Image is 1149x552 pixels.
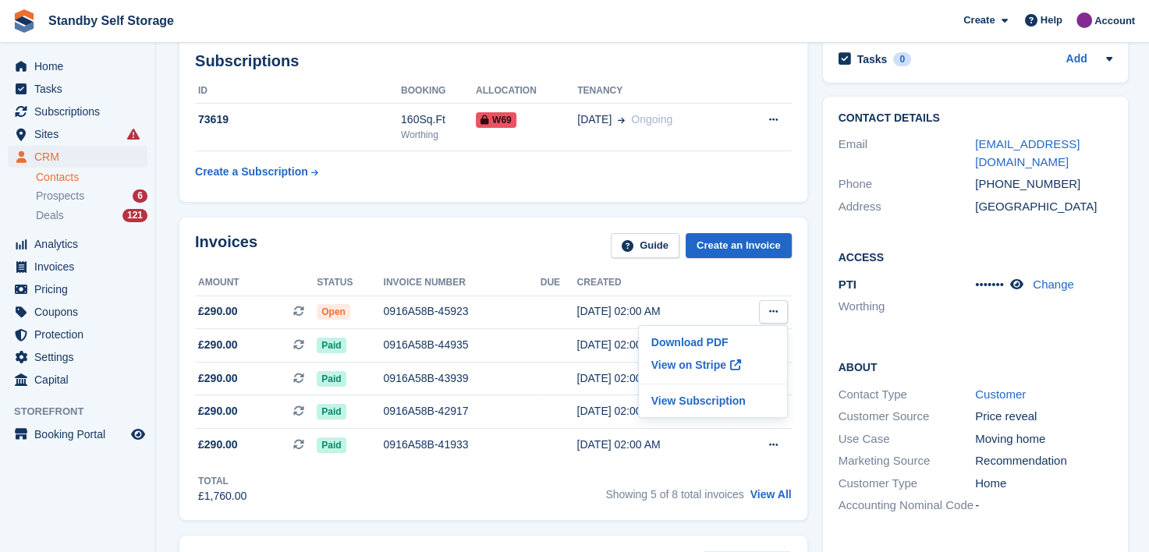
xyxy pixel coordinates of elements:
span: £290.00 [198,437,238,453]
div: Create a Subscription [195,164,308,180]
a: Preview store [129,425,147,444]
span: [DATE] [577,111,612,128]
h2: Contact Details [839,112,1112,125]
div: 0916A58B-44935 [383,337,540,353]
img: stora-icon-8386f47178a22dfd0bd8f6a31ec36ba5ce8667c1dd55bd0f319d3a0aa187defe.svg [12,9,36,33]
span: W69 [476,112,516,128]
div: [GEOGRAPHIC_DATA] [975,198,1112,216]
a: menu [8,301,147,323]
div: [DATE] 02:00 AM [576,370,731,387]
span: Subscriptions [34,101,128,122]
span: £290.00 [198,303,238,320]
a: View on Stripe [645,352,781,377]
span: Analytics [34,233,128,255]
div: Home [975,475,1112,493]
div: 121 [122,209,147,222]
div: 6 [133,189,147,203]
h2: Access [839,249,1112,264]
a: Standby Self Storage [42,8,180,34]
div: Email [839,136,976,171]
span: Prospects [36,189,84,203]
div: Moving home [975,430,1112,448]
a: View Subscription [645,391,781,411]
a: Create an Invoice [686,233,792,259]
span: Paid [317,437,346,453]
a: Contacts [36,170,147,185]
div: Accounting Nominal Code [839,497,976,515]
img: Sue Ford [1076,12,1092,28]
h2: Subscriptions [195,52,792,70]
div: Customer Source [839,408,976,426]
span: Paid [317,404,346,419]
a: Add [1066,51,1087,69]
th: Created [576,271,731,295]
a: Change [1033,278,1074,291]
span: Capital [34,369,128,391]
span: Home [34,55,128,77]
a: menu [8,146,147,168]
span: Booking Portal [34,423,128,445]
div: Recommendation [975,452,1112,470]
a: View All [750,488,792,501]
div: Phone [839,175,976,193]
span: Sites [34,123,128,145]
a: menu [8,101,147,122]
div: 0 [893,52,911,66]
a: menu [8,423,147,445]
a: Deals 121 [36,207,147,224]
div: [DATE] 02:00 AM [576,437,731,453]
span: Coupons [34,301,128,323]
div: Customer Type [839,475,976,493]
div: 160Sq.Ft [401,111,476,128]
span: Ongoing [631,113,672,126]
span: Showing 5 of 8 total invoices [605,488,743,501]
span: Pricing [34,278,128,300]
th: Amount [195,271,317,295]
th: ID [195,79,401,104]
h2: About [839,359,1112,374]
a: menu [8,233,147,255]
th: Booking [401,79,476,104]
h2: Invoices [195,233,257,259]
div: Use Case [839,430,976,448]
th: Allocation [476,79,577,104]
span: ••••••• [975,278,1004,291]
span: Deals [36,208,64,223]
div: Marketing Source [839,452,976,470]
span: Protection [34,324,128,345]
th: Invoice number [383,271,540,295]
div: Address [839,198,976,216]
div: [PHONE_NUMBER] [975,175,1112,193]
a: menu [8,369,147,391]
a: menu [8,78,147,100]
div: 0916A58B-45923 [383,303,540,320]
i: Smart entry sync failures have occurred [127,128,140,140]
div: [DATE] 02:00 AM [576,337,731,353]
div: 0916A58B-41933 [383,437,540,453]
span: £290.00 [198,370,238,387]
span: Open [317,304,350,320]
span: £290.00 [198,337,238,353]
a: Prospects 6 [36,188,147,204]
div: 0916A58B-43939 [383,370,540,387]
span: Tasks [34,78,128,100]
a: menu [8,123,147,145]
a: [EMAIL_ADDRESS][DOMAIN_NAME] [975,137,1080,168]
a: menu [8,346,147,368]
a: menu [8,55,147,77]
div: £1,760.00 [198,488,246,504]
a: menu [8,324,147,345]
div: Total [198,474,246,488]
div: 73619 [195,111,401,128]
span: CRM [34,146,128,168]
div: 0916A58B-42917 [383,403,540,419]
div: Worthing [401,128,476,142]
a: Customer [975,387,1026,401]
a: Download PDF [645,332,781,352]
a: menu [8,256,147,278]
h2: Tasks [857,52,888,66]
span: Paid [317,338,346,353]
span: Create [963,12,995,28]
